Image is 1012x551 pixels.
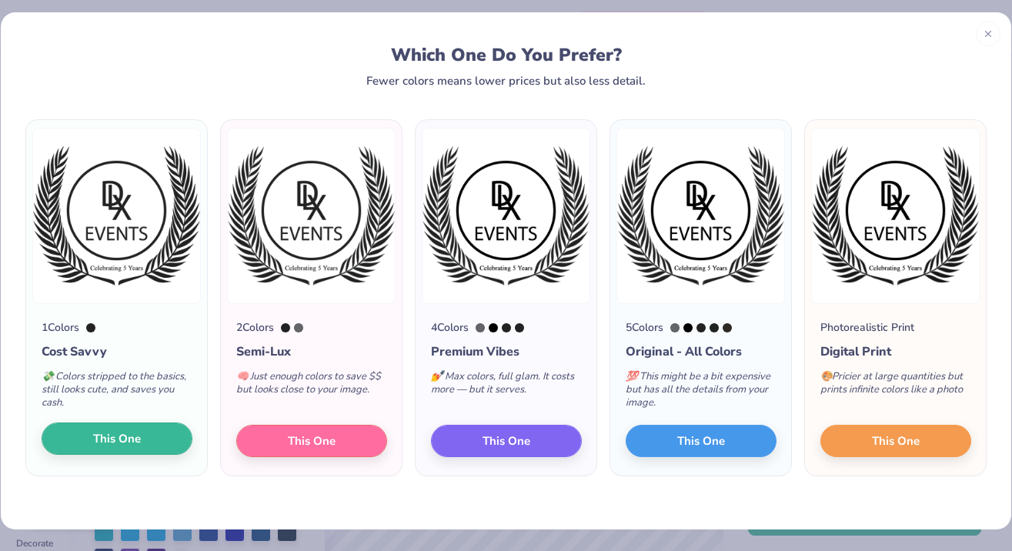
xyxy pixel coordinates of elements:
div: Colors stripped to the basics, still looks cute, and saves you cash. [42,361,192,425]
div: Max colors, full glam. It costs more — but it serves. [431,361,582,412]
div: Premium Vibes [431,342,582,361]
span: 🧠 [236,369,249,383]
div: Neutral Black C [696,323,706,332]
div: Cool Gray 10 C [476,323,485,332]
div: Photorealistic Print [820,319,914,336]
img: 4 color option [422,128,590,304]
div: 4 Colors [431,319,469,336]
button: This One [42,422,192,455]
button: This One [626,425,777,457]
div: Neutral Black C [281,323,290,332]
div: Neutral Black C [86,323,95,332]
div: Black [683,323,693,332]
div: Fewer colors means lower prices but also less detail. [366,75,646,87]
img: Photorealistic preview [811,128,980,304]
div: This might be a bit expensive but has all the details from your image. [626,361,777,425]
span: 🎨 [820,369,833,383]
button: This One [236,425,387,457]
div: 1 Colors [42,319,79,336]
div: Cool Gray 10 C [670,323,680,332]
span: 💯 [626,369,638,383]
div: Digital Print [820,342,971,361]
div: Just enough colors to save $$ but looks close to your image. [236,361,387,412]
span: This One [288,432,336,450]
img: 2 color option [227,128,396,304]
div: 2 Colors [236,319,274,336]
button: This One [820,425,971,457]
div: Black [489,323,498,332]
span: This One [872,432,920,450]
div: Cost Savvy [42,342,192,361]
div: Which One Do You Prefer? [43,45,970,65]
img: 1 color option [32,128,201,304]
div: 419 C [515,323,524,332]
span: This One [677,432,725,450]
div: Cool Gray 10 C [294,323,303,332]
div: Original - All Colors [626,342,777,361]
button: This One [431,425,582,457]
div: Neutral Black C [502,323,511,332]
div: 419 C [710,323,719,332]
span: This One [93,430,141,448]
span: 💅 [431,369,443,383]
span: 💸 [42,369,54,383]
div: 5 Colors [626,319,663,336]
img: 5 color option [616,128,785,304]
div: Black C [723,323,732,332]
span: This One [483,432,530,450]
div: Pricier at large quantities but prints infinite colors like a photo [820,361,971,412]
div: Semi-Lux [236,342,387,361]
